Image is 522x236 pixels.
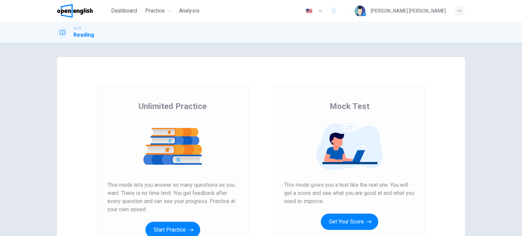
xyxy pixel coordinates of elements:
span: Unlimited Practice [139,101,207,112]
button: Dashboard [108,5,140,17]
span: Dashboard [111,7,137,15]
span: This mode gives you a test like the real one. You will get a score and see what you are good at a... [284,181,415,205]
img: en [305,8,313,14]
img: OpenEnglish logo [57,4,93,18]
h1: Reading [73,31,94,39]
div: [PERSON_NAME] [PERSON_NAME] [371,7,446,15]
span: This mode lets you answer as many questions as you want. There is no time limit. You get feedback... [107,181,238,214]
span: IELTS [73,26,81,31]
span: Practice [145,7,165,15]
a: OpenEnglish logo [57,4,108,18]
button: Practice [142,5,174,17]
button: Analysis [176,5,202,17]
span: Mock Test [330,101,369,112]
span: Analysis [179,7,199,15]
button: Get Your Score [321,214,378,230]
img: Profile picture [354,5,365,16]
